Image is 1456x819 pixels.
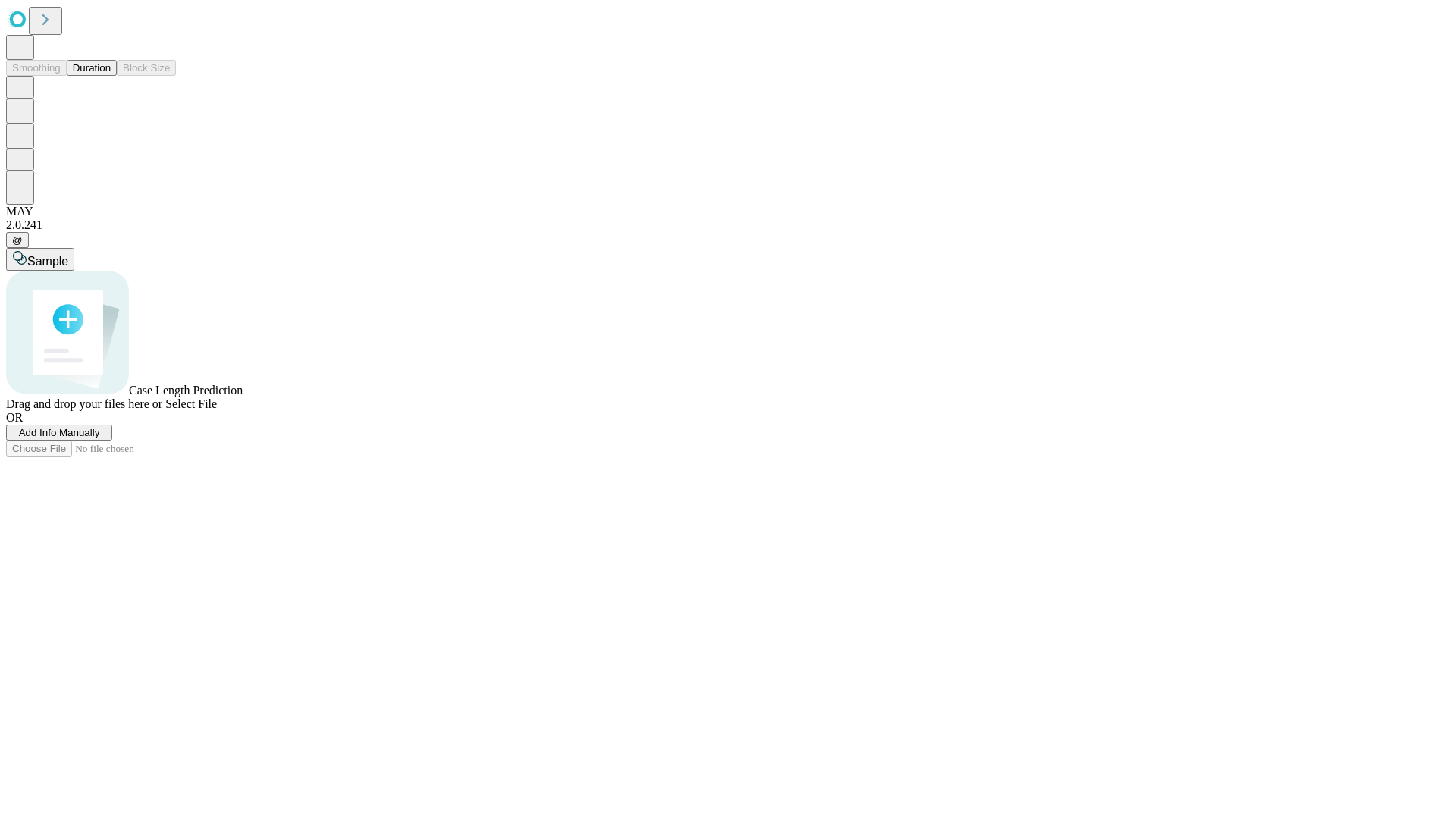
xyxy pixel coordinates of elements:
[19,427,100,438] span: Add Info Manually
[6,397,162,410] span: Drag and drop your files here or
[6,218,1450,232] div: 2.0.241
[6,60,67,76] button: Smoothing
[6,411,23,424] span: OR
[6,248,74,271] button: Sample
[67,60,117,76] button: Duration
[12,234,23,246] span: @
[6,205,1450,218] div: MAY
[6,425,112,441] button: Add Info Manually
[27,255,68,268] span: Sample
[165,397,217,410] span: Select File
[117,60,176,76] button: Block Size
[6,232,29,248] button: @
[129,384,243,397] span: Case Length Prediction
